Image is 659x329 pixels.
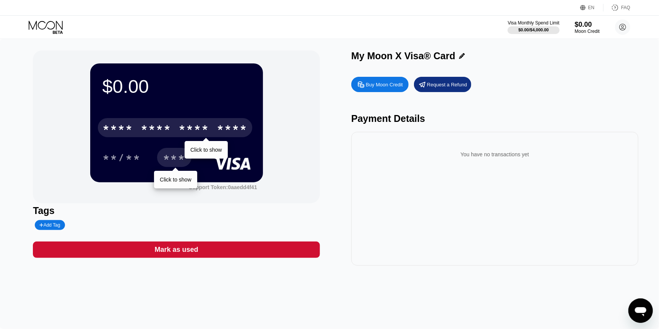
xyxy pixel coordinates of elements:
div: Click to show [160,177,191,183]
div: FAQ [604,4,630,11]
div: You have no transactions yet [357,144,632,165]
div: $0.00 [575,21,600,29]
div: Buy Moon Credit [366,81,403,88]
div: Mark as used [155,245,198,254]
div: $0.00Moon Credit [575,21,600,34]
div: Support Token: 0aaedd4f41 [189,184,257,190]
div: Add Tag [35,220,65,230]
div: Visa Monthly Spend Limit$0.00/$4,000.00 [508,20,559,34]
div: FAQ [621,5,630,10]
div: Request a Refund [427,81,467,88]
div: EN [580,4,604,11]
div: Visa Monthly Spend Limit [508,20,559,26]
div: Mark as used [33,241,320,258]
div: Click to show [190,147,222,153]
div: Moon Credit [575,29,600,34]
div: Add Tag [39,222,60,228]
div: My Moon X Visa® Card [351,50,455,62]
div: $0.00 / $4,000.00 [518,28,549,32]
div: Support Token:0aaedd4f41 [189,184,257,190]
div: Request a Refund [414,77,471,92]
div: Buy Moon Credit [351,77,409,92]
iframe: Button to launch messaging window [628,298,653,323]
div: $0.00 [102,76,251,97]
div: Payment Details [351,113,638,124]
div: Tags [33,205,320,216]
div: EN [588,5,595,10]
